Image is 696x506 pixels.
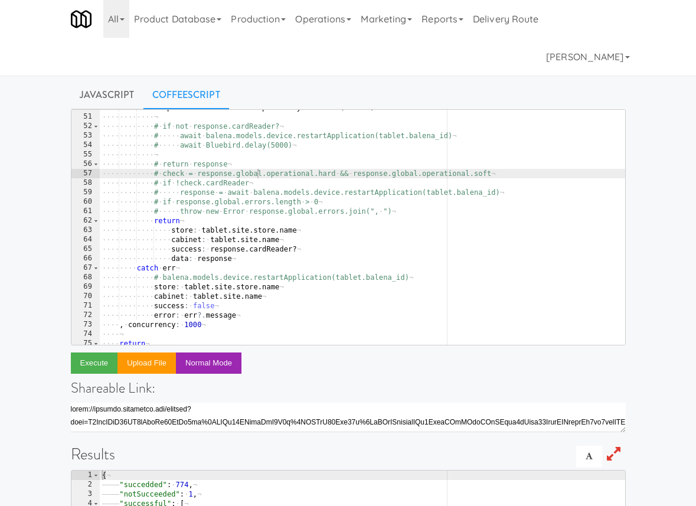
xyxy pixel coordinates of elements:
[541,38,634,76] a: [PERSON_NAME]
[71,244,100,254] div: 65
[71,112,100,122] div: 51
[71,292,100,301] div: 70
[71,380,626,396] h4: Shareable Link:
[71,216,100,226] div: 62
[71,446,626,463] h1: Results
[71,254,100,263] div: 66
[71,226,100,235] div: 63
[71,339,100,348] div: 75
[71,329,100,339] div: 74
[71,9,92,30] img: Micromart
[71,320,100,329] div: 73
[71,131,100,141] div: 53
[71,352,118,374] button: Execute
[71,169,100,178] div: 57
[71,207,100,216] div: 61
[71,471,100,480] div: 1
[71,480,100,489] div: 2
[71,141,100,150] div: 54
[71,197,100,207] div: 60
[117,352,176,374] button: Upload file
[71,80,143,110] a: Javascript
[176,352,241,374] button: Normal Mode
[71,150,100,159] div: 55
[71,311,100,320] div: 72
[71,403,626,432] textarea: lorem://ipsumdo.sitametco.adi/elitsed?doei=T7IncIDiD2%6Ut5lAbor5ET40%9DOLorEm7A2E04aDminimV7qUisN...
[71,489,100,499] div: 3
[143,80,229,110] a: CoffeeScript
[71,301,100,311] div: 71
[71,122,100,131] div: 52
[71,282,100,292] div: 69
[71,188,100,197] div: 59
[71,159,100,169] div: 56
[71,235,100,244] div: 64
[71,273,100,282] div: 68
[71,178,100,188] div: 58
[71,263,100,273] div: 67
